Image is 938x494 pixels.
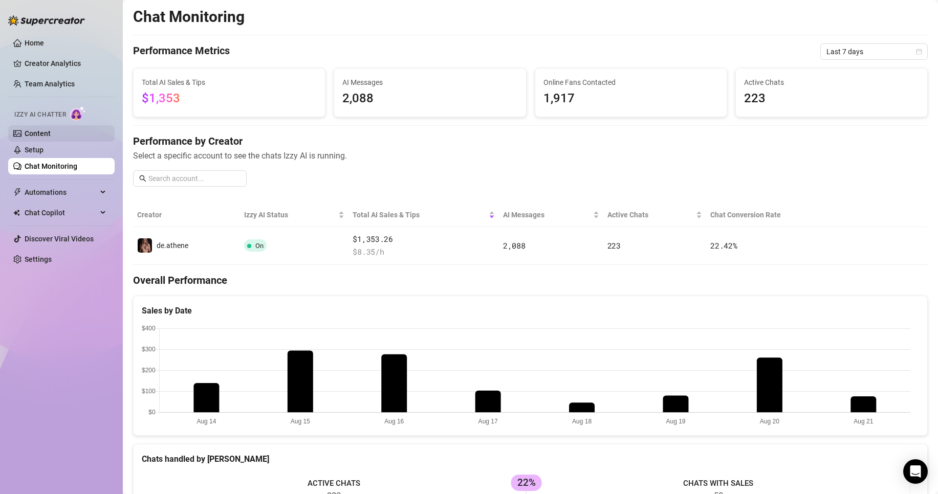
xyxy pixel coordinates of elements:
a: Chat Monitoring [25,162,77,170]
span: calendar [916,49,922,55]
span: 1,917 [543,89,718,108]
img: Chat Copilot [13,209,20,216]
a: Team Analytics [25,80,75,88]
th: Creator [133,203,240,227]
h4: Overall Performance [133,273,928,287]
a: Setup [25,146,43,154]
span: Active Chats [607,209,694,220]
div: Chats handled by [PERSON_NAME] [142,453,919,465]
th: Active Chats [603,203,707,227]
div: Sales by Date [142,304,919,317]
span: 22.42 % [710,240,737,251]
span: Automations [25,184,97,200]
a: Discover Viral Videos [25,235,94,243]
span: Last 7 days [826,44,922,59]
span: Select a specific account to see the chats Izzy AI is running. [133,149,928,162]
span: AI Messages [342,77,517,88]
span: Izzy AI Chatter [14,110,66,120]
span: 2,088 [503,240,526,251]
span: thunderbolt [13,188,21,196]
span: search [139,175,146,182]
a: Settings [25,255,52,263]
span: Total AI Sales & Tips [142,77,317,88]
h4: Performance by Creator [133,134,928,148]
img: AI Chatter [70,106,86,121]
span: $ 8.35 /h [353,246,495,258]
span: Total AI Sales & Tips [353,209,487,220]
img: logo-BBDzfeDw.svg [8,15,85,26]
span: 223 [607,240,621,251]
span: Izzy AI Status [244,209,337,220]
span: On [255,242,264,250]
span: de.athene [157,241,188,250]
a: Creator Analytics [25,55,106,72]
span: 2,088 [342,89,517,108]
span: $1,353 [142,91,180,105]
span: Active Chats [744,77,919,88]
th: Chat Conversion Rate [706,203,848,227]
span: AI Messages [503,209,591,220]
a: Home [25,39,44,47]
th: Total AI Sales & Tips [348,203,499,227]
div: Open Intercom Messenger [903,459,928,484]
span: $1,353.26 [353,233,495,245]
input: Search account... [148,173,241,184]
span: Online Fans Contacted [543,77,718,88]
h4: Performance Metrics [133,43,230,60]
h2: Chat Monitoring [133,7,245,27]
a: Content [25,129,51,138]
th: Izzy AI Status [240,203,349,227]
img: de.athene [138,238,152,253]
span: 223 [744,89,919,108]
span: Chat Copilot [25,205,97,221]
th: AI Messages [499,203,603,227]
